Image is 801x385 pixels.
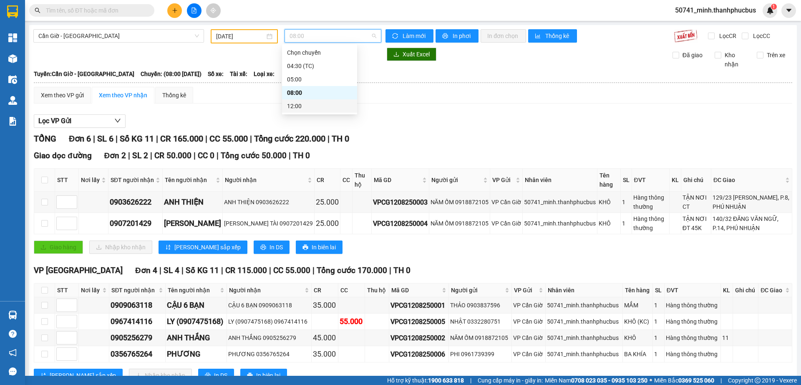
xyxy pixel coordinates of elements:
[389,266,391,275] span: |
[164,218,221,229] div: [PERSON_NAME]
[38,30,199,42] span: Cần Giờ - Sài Gòn
[365,284,389,297] th: Thu hộ
[624,317,651,326] div: KHÔ (KC)
[287,75,352,84] div: 05:00
[387,376,464,385] span: Hỗ trợ kỹ thuật:
[7,5,18,18] img: logo-vxr
[393,266,411,275] span: TH 0
[431,198,489,207] div: NĂM ỐM 0918872105
[116,134,118,144] span: |
[34,71,134,77] b: Tuyến: Cần Giờ - [GEOGRAPHIC_DATA]
[287,101,352,111] div: 12:00
[208,69,224,79] span: Số xe:
[108,192,163,213] td: 0903626222
[545,31,570,41] span: Thống kê
[34,266,123,275] span: VP [GEOGRAPHIC_DATA]
[599,219,619,228] div: KHÔ
[622,198,630,207] div: 1
[269,266,271,275] span: |
[164,196,221,208] div: ANH THIỆN
[104,151,126,160] span: Đơn 2
[109,346,165,362] td: 0356765264
[34,241,83,254] button: uploadGiao hàng
[650,379,652,382] span: ⚪️
[132,151,148,160] span: SL 2
[785,7,793,14] span: caret-down
[168,286,218,295] span: Tên người nhận
[210,8,216,13] span: aim
[217,151,219,160] span: |
[167,316,225,327] div: LY (0907475168)
[513,317,544,326] div: VP Cần Giờ
[224,219,313,228] div: [PERSON_NAME] TÀI 0907201429
[198,151,214,160] span: CC 0
[8,117,17,126] img: solution-icon
[678,377,714,384] strong: 0369 525 060
[674,29,698,43] img: 9k=
[312,243,336,252] span: In biên lai
[120,134,154,144] span: Số KG 11
[772,4,775,10] span: 1
[282,46,357,59] div: Chọn chuyến
[150,151,152,160] span: |
[633,214,668,233] div: Hàng thông thường
[81,175,100,185] span: Nơi lấy
[491,198,521,207] div: VP Cần Giờ
[621,169,632,192] th: SL
[403,31,427,41] span: Làm mới
[228,301,310,310] div: CẬU 6 BẠN 0909063118
[385,29,433,43] button: syncLàm mới
[513,333,544,342] div: VP Cần Giờ
[624,350,651,359] div: BA KHÍA
[228,333,310,342] div: ANH THẮNG 0905256279
[89,241,152,254] button: downloadNhập kho nhận
[512,297,546,314] td: VP Cần Giờ
[293,151,310,160] span: TH 0
[340,316,363,327] div: 55.000
[624,333,651,342] div: KHÔ
[46,6,144,15] input: Tìm tên, số ĐT hoặc mã đơn
[353,169,371,192] th: Thu hộ
[166,330,227,346] td: ANH THẮNG
[165,175,214,185] span: Tên người nhận
[713,193,791,211] div: 129/23 [PERSON_NAME], P.8, PHÚ NHUẬN
[221,151,287,160] span: Tổng cước 50.000
[225,266,267,275] span: CR 115.000
[111,286,156,295] span: SĐT người nhận
[338,284,365,297] th: CC
[547,350,621,359] div: 50741_minh.thanhphucbus
[403,50,430,59] span: Xuất Excel
[750,31,771,41] span: Lọc CC
[524,219,596,228] div: 50741_minh.thanhphucbus
[209,134,248,144] span: CC 55.000
[666,301,719,310] div: Hàng thông thường
[535,33,542,40] span: bar-chart
[141,69,202,79] span: Chuyến: (08:00 [DATE])
[391,286,440,295] span: Mã GD
[194,151,196,160] span: |
[622,219,630,228] div: 1
[654,317,663,326] div: 1
[547,301,621,310] div: 50741_minh.thanhphucbus
[373,218,428,229] div: VPCG1208250004
[599,198,619,207] div: KHÔ
[256,371,280,380] span: In biên lai
[442,33,449,40] span: printer
[654,333,663,342] div: 1
[230,69,247,79] span: Tài xế:
[69,134,91,144] span: Đơn 6
[632,169,670,192] th: ĐVT
[654,376,714,385] span: Miền Bắc
[722,333,731,342] div: 11
[312,266,315,275] span: |
[111,316,164,327] div: 0967414116
[216,32,265,41] input: 12/08/2025
[666,317,719,326] div: Hàng thông thường
[9,367,17,375] span: message
[679,51,706,60] span: Đã giao
[470,376,471,385] span: |
[163,192,223,213] td: ANH THIỆN
[166,314,227,330] td: LY (0907475168)
[287,48,352,57] div: Chọn chuyến
[129,369,192,382] button: downloadNhập kho nhận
